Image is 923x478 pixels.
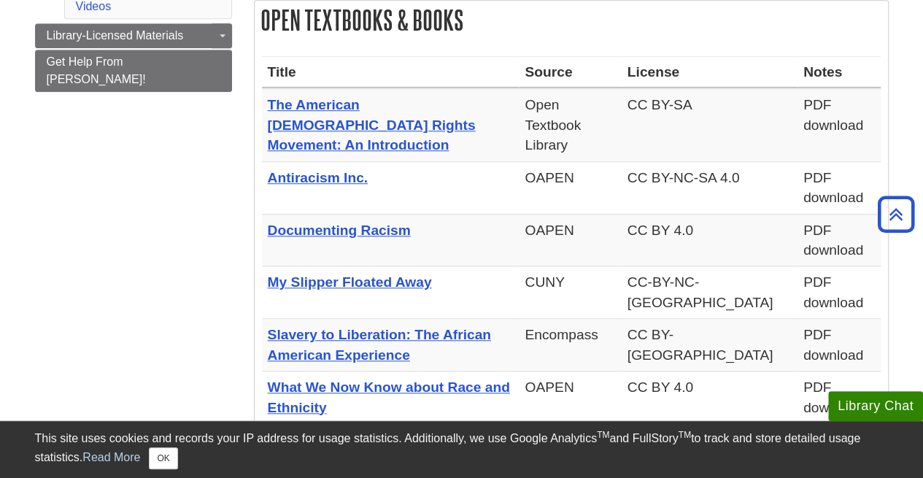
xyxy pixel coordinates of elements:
[519,56,621,88] th: Source
[622,214,798,266] td: CC BY 4.0
[519,266,621,319] td: CUNY
[798,88,881,161] td: PDF download
[35,430,889,469] div: This site uses cookies and records your IP address for usage statistics. Additionally, we use Goo...
[798,266,881,319] td: PDF download
[798,371,881,424] td: PDF download
[798,319,881,371] td: PDF download
[268,274,432,290] a: My Slipper Floated Away
[268,379,510,415] a: What We Now Know about Race and Ethnicity
[597,430,609,440] sup: TM
[35,23,232,48] a: Library-Licensed Materials
[255,1,888,39] h2: Open Textbooks & Books
[519,88,621,161] td: Open Textbook Library
[149,447,177,469] button: Close
[519,319,621,371] td: Encompass
[268,97,476,153] a: The American [DEMOGRAPHIC_DATA] Rights Movement: An Introduction
[622,371,798,424] td: CC BY 4.0
[622,56,798,88] th: License
[268,327,491,362] a: Slavery to Liberation: The African American Experience
[622,266,798,319] td: CC-BY-NC-[GEOGRAPHIC_DATA]
[47,29,184,42] span: Library-Licensed Materials
[519,161,621,214] td: OAPEN
[798,161,881,214] td: PDF download
[47,55,146,85] span: Get Help From [PERSON_NAME]!
[82,451,140,463] a: Read More
[828,391,923,421] button: Library Chat
[622,161,798,214] td: CC BY-NC-SA 4.0
[519,371,621,424] td: OAPEN
[798,56,881,88] th: Notes
[873,204,919,224] a: Back to Top
[798,214,881,266] td: PDF download
[35,50,232,92] a: Get Help From [PERSON_NAME]!
[268,170,368,185] a: Antiracism Inc.
[519,214,621,266] td: OAPEN
[262,56,520,88] th: Title
[268,223,411,238] a: Documenting Racism
[679,430,691,440] sup: TM
[622,88,798,161] td: CC BY-SA
[622,319,798,371] td: CC BY-[GEOGRAPHIC_DATA]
